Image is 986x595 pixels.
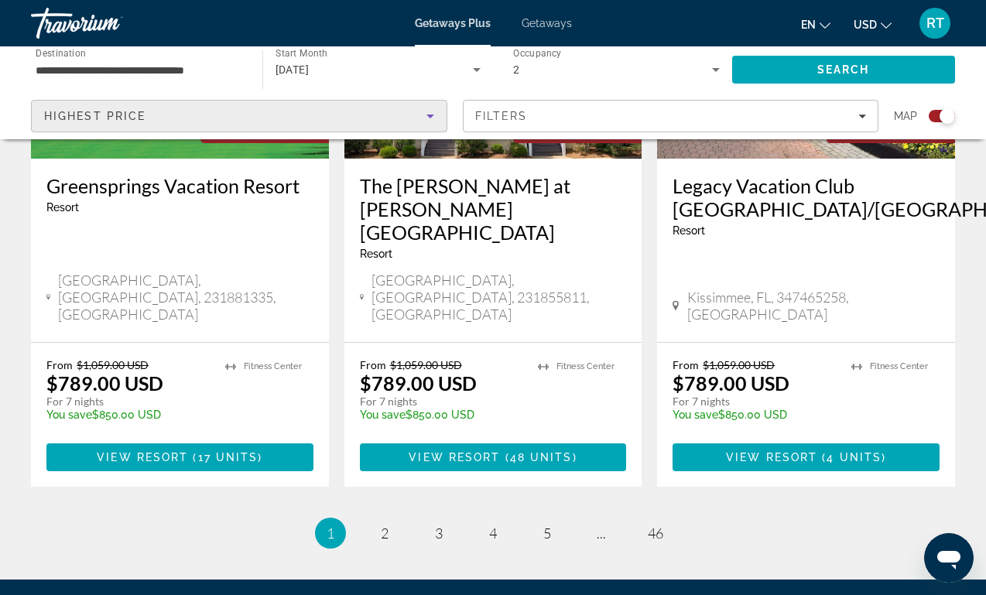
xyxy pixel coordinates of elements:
[46,371,163,395] p: $789.00 USD
[409,451,500,463] span: View Resort
[475,110,528,122] span: Filters
[801,13,830,36] button: Change language
[46,409,210,421] p: $850.00 USD
[513,48,562,59] span: Occupancy
[360,409,406,421] span: You save
[360,443,627,471] button: View Resort(48 units)
[924,533,974,583] iframe: Button to launch messaging window
[854,13,892,36] button: Change currency
[415,17,491,29] a: Getaways Plus
[732,56,956,84] button: Search
[500,451,577,463] span: ( )
[188,451,262,463] span: ( )
[46,174,313,197] a: Greensprings Vacation Resort
[46,201,79,214] span: Resort
[360,248,392,260] span: Resort
[673,443,940,471] button: View Resort(4 units)
[870,361,928,371] span: Fitness Center
[673,174,940,221] a: Legacy Vacation Club [GEOGRAPHIC_DATA]/[GEOGRAPHIC_DATA]
[827,451,882,463] span: 4 units
[510,451,573,463] span: 48 units
[687,289,940,323] span: Kissimmee, FL, 347465258, [GEOGRAPHIC_DATA]
[276,48,327,59] span: Start Month
[360,409,523,421] p: $850.00 USD
[31,3,186,43] a: Travorium
[97,451,188,463] span: View Resort
[522,17,572,29] a: Getaways
[673,224,705,237] span: Resort
[36,47,86,58] span: Destination
[926,15,944,31] span: RT
[513,63,519,76] span: 2
[817,63,870,76] span: Search
[244,361,302,371] span: Fitness Center
[915,7,955,39] button: User Menu
[435,525,443,542] span: 3
[44,107,434,125] mat-select: Sort by
[58,272,313,323] span: [GEOGRAPHIC_DATA], [GEOGRAPHIC_DATA], 231881335, [GEOGRAPHIC_DATA]
[44,110,146,122] span: Highest Price
[673,409,836,421] p: $850.00 USD
[31,518,955,549] nav: Pagination
[360,395,523,409] p: For 7 nights
[463,100,879,132] button: Filters
[673,371,789,395] p: $789.00 USD
[673,409,718,421] span: You save
[360,174,627,244] a: The [PERSON_NAME] at [PERSON_NAME][GEOGRAPHIC_DATA]
[327,525,334,542] span: 1
[46,395,210,409] p: For 7 nights
[894,105,917,127] span: Map
[489,525,497,542] span: 4
[801,19,816,31] span: en
[597,525,606,542] span: ...
[36,61,242,80] input: Select destination
[276,63,310,76] span: [DATE]
[543,525,551,542] span: 5
[648,525,663,542] span: 46
[371,272,627,323] span: [GEOGRAPHIC_DATA], [GEOGRAPHIC_DATA], 231855811, [GEOGRAPHIC_DATA]
[673,395,836,409] p: For 7 nights
[854,19,877,31] span: USD
[360,371,477,395] p: $789.00 USD
[46,409,92,421] span: You save
[381,525,389,542] span: 2
[726,451,817,463] span: View Resort
[556,361,615,371] span: Fitness Center
[77,358,149,371] span: $1,059.00 USD
[703,358,775,371] span: $1,059.00 USD
[390,358,462,371] span: $1,059.00 USD
[817,451,886,463] span: ( )
[673,358,699,371] span: From
[46,358,73,371] span: From
[360,358,386,371] span: From
[46,443,313,471] button: View Resort(17 units)
[198,451,258,463] span: 17 units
